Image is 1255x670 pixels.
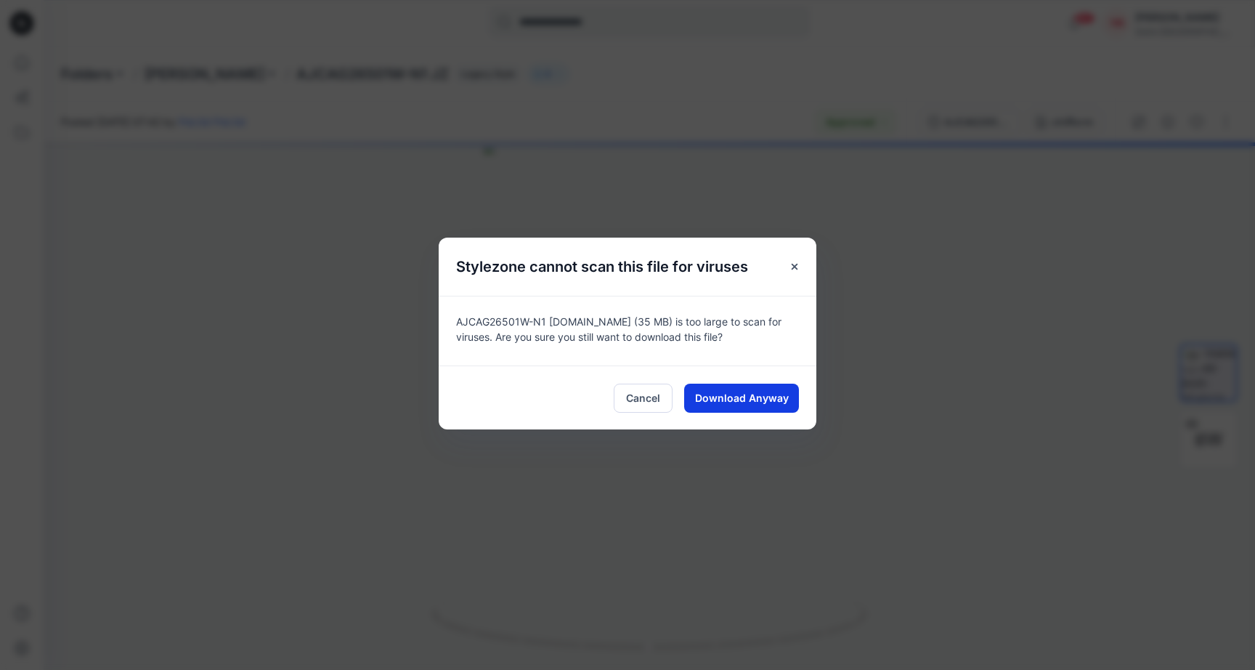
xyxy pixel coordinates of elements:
h5: Stylezone cannot scan this file for viruses [439,238,765,296]
button: Cancel [614,384,673,413]
button: Close [781,254,808,280]
span: Download Anyway [695,390,789,405]
div: AJCAG26501W-N1 [DOMAIN_NAME] (35 MB) is too large to scan for viruses. Are you sure you still wan... [439,296,816,366]
button: Download Anyway [684,384,799,413]
span: Cancel [626,390,660,405]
